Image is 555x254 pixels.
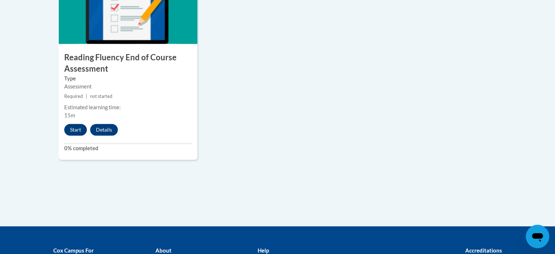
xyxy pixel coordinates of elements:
[64,75,192,83] label: Type
[465,247,502,254] b: Accreditations
[53,247,94,254] b: Cox Campus For
[64,112,75,118] span: 15m
[64,83,192,91] div: Assessment
[526,225,549,248] iframe: Button to launch messaging window
[90,124,118,136] button: Details
[64,124,87,136] button: Start
[64,94,83,99] span: Required
[86,94,87,99] span: |
[64,103,192,111] div: Estimated learning time:
[90,94,112,99] span: not started
[64,144,192,152] label: 0% completed
[257,247,269,254] b: Help
[155,247,171,254] b: About
[59,52,197,75] h3: Reading Fluency End of Course Assessment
